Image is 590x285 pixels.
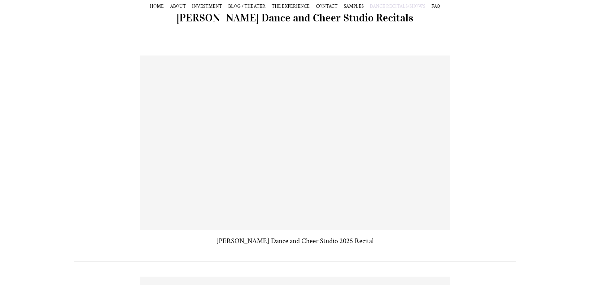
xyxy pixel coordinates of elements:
[344,3,364,9] span: SAMPLES
[431,3,440,9] a: FAQ
[192,3,222,9] a: INVESTMENT
[228,3,265,9] a: BLOG / THEATER
[316,3,338,9] a: CONTACT
[370,3,425,9] span: DANCE RECITALS/SHOWS
[272,3,310,9] a: THE EXPERIENCE
[140,11,450,24] h1: [PERSON_NAME] Dance and Cheer Studio Recitals
[150,3,164,9] a: HOME
[216,236,374,246] h3: [PERSON_NAME] Dance and Cheer Studio 2025 Recital
[170,3,186,9] a: ABOUT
